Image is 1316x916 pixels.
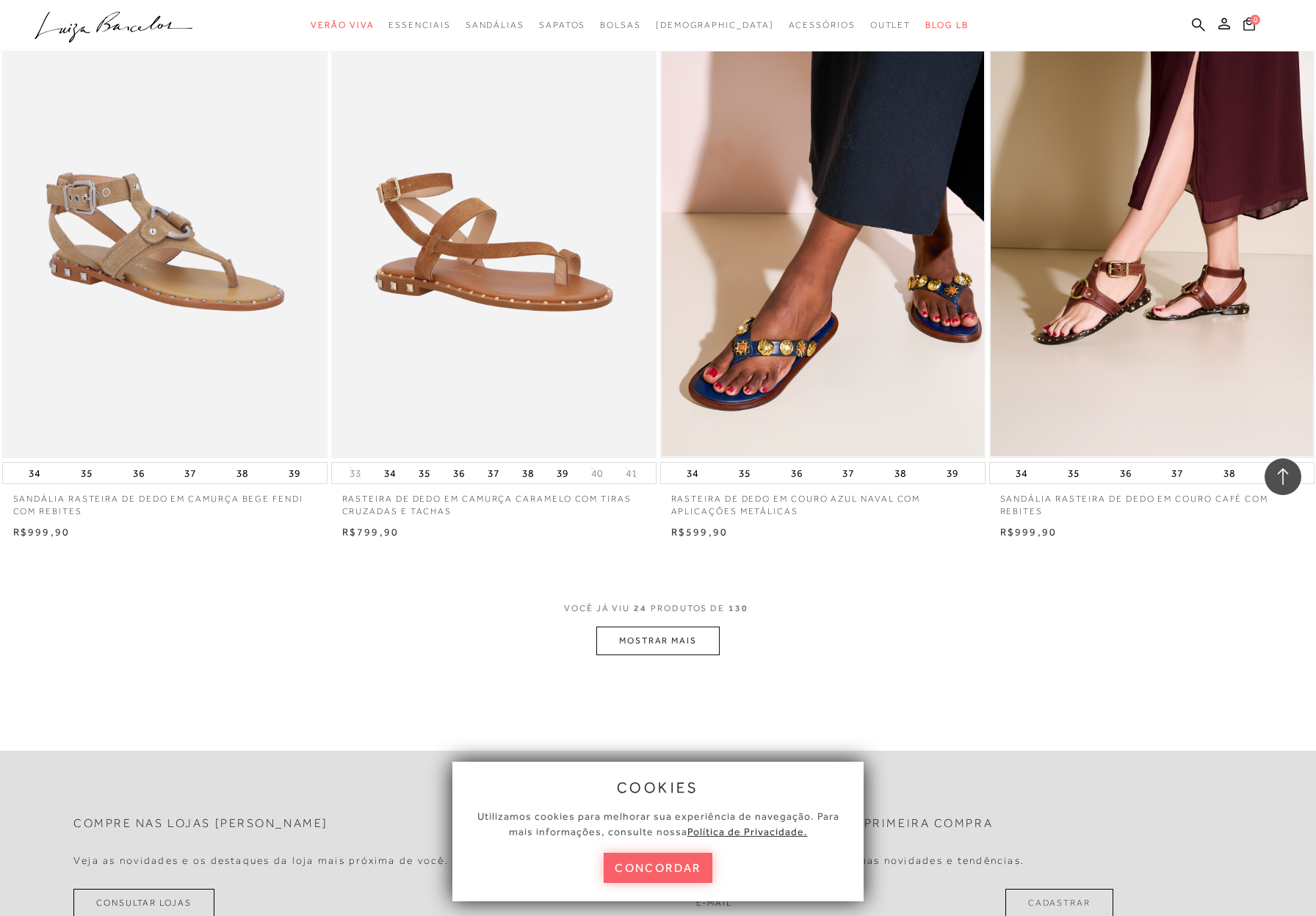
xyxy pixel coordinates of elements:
[838,463,858,483] button: 37
[789,12,856,39] a: categoryNavScreenReaderText
[789,20,856,30] span: Acessórios
[1000,526,1057,538] span: R$999,90
[1167,463,1187,483] button: 37
[600,20,641,30] span: Bolsas
[660,484,986,518] a: RASTEIRA DE DEDO EM COURO AZUL NAVAL COM APLICAÇÕES METÁLICAS
[73,854,449,867] h4: Veja as novidades e os destaques da loja mais próxima de você.
[870,20,911,30] span: Outlet
[414,463,435,483] button: 35
[787,463,807,483] button: 36
[388,12,450,39] a: categoryNavScreenReaderText
[596,627,720,655] button: MOSTRAR MAIS
[682,463,703,483] button: 34
[634,603,647,613] span: 24
[129,463,149,483] button: 36
[687,826,808,837] a: Política de Privacidade.
[388,20,450,30] span: Essenciais
[656,12,774,39] a: noSubCategoriesText
[539,12,585,39] a: categoryNavScreenReaderText
[870,12,911,39] a: categoryNavScreenReaderText
[617,779,699,796] span: cookies
[656,20,774,30] span: [DEMOGRAPHIC_DATA]
[331,484,657,518] a: RASTEIRA DE DEDO EM CAMURÇA CARAMELO COM TIRAS CRUZADAS E TACHAS
[925,12,968,39] a: BLOG LB
[76,463,97,483] button: 35
[483,463,504,483] button: 37
[1011,463,1032,483] button: 34
[311,20,374,30] span: Verão Viva
[466,20,524,30] span: Sandálias
[2,484,328,518] a: SANDÁLIA RASTEIRA DE DEDO EM CAMURÇA BEGE FENDI COM REBITES
[1219,463,1240,483] button: 38
[890,463,911,483] button: 38
[539,20,585,30] span: Sapatos
[284,463,305,483] button: 39
[449,463,469,483] button: 36
[1063,463,1084,483] button: 35
[552,463,573,483] button: 39
[989,484,1315,518] a: SANDÁLIA RASTEIRA DE DEDO EM COURO CAFÉ COM REBITES
[587,466,607,480] button: 40
[734,463,755,483] button: 35
[1250,15,1260,25] span: 0
[345,466,366,480] button: 33
[477,810,839,837] span: Utilizamos cookies para melhorar sua experiência de navegação. Para mais informações, consulte nossa
[180,463,200,483] button: 37
[13,526,70,538] span: R$999,90
[925,20,968,30] span: BLOG LB
[380,463,400,483] button: 34
[621,466,642,480] button: 41
[518,463,538,483] button: 38
[73,817,328,831] h2: Compre nas lojas [PERSON_NAME]
[24,463,45,483] button: 34
[1116,463,1136,483] button: 36
[728,603,748,613] span: 130
[564,603,752,613] span: VOCÊ JÁ VIU PRODUTOS DE
[600,12,641,39] a: categoryNavScreenReaderText
[311,12,374,39] a: categoryNavScreenReaderText
[342,526,399,538] span: R$799,90
[466,12,524,39] a: categoryNavScreenReaderText
[232,463,253,483] button: 38
[942,463,963,483] button: 39
[604,853,712,883] button: concordar
[671,526,728,538] span: R$599,90
[1239,16,1259,36] button: 0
